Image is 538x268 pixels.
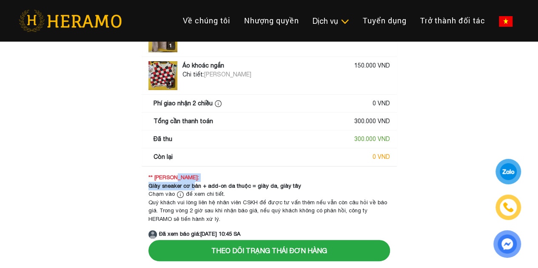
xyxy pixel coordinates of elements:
[159,231,240,237] strong: Đã xem báo giá: [DATE] 10:45 SA
[154,99,224,108] div: Phí giao nhận 2 chiều
[499,16,512,27] img: vn-flag.png
[340,17,349,26] img: subToggleIcon
[373,99,390,108] div: 0 VND
[237,11,306,30] a: Nhượng quyền
[413,11,492,30] a: Trở thành đối tác
[148,190,390,198] div: Chạm vào để xem chi tiết.
[504,203,513,212] img: phone-icon
[182,71,204,78] span: Chi tiết:
[166,41,175,50] div: 1
[176,11,237,30] a: Về chúng tôi
[373,152,390,161] div: 0 VND
[313,15,349,27] div: Dịch vụ
[354,61,390,70] div: 150.000 VND
[148,240,390,261] button: Theo dõi trạng thái đơn hàng
[204,71,251,78] span: [PERSON_NAME]
[182,61,224,70] div: Áo khoác ngắn
[148,198,390,223] div: Quý khách vui lòng liên hệ nhân viên CSKH để được tư vấn thêm nếu vẫn còn câu hỏi về báo giá. Tro...
[215,100,222,107] img: info
[354,117,390,126] div: 300.000 VND
[148,230,157,239] img: account
[497,196,520,219] a: phone-icon
[166,79,175,88] div: 1
[19,10,122,32] img: heramo-logo.png
[354,135,390,144] div: 300.000 VND
[148,183,301,189] strong: Giày sneaker cơ bản + add-on da thuộc = giày da, giày tây
[154,117,213,126] div: Tổng cần thanh toán
[356,11,413,30] a: Tuyển dụng
[148,61,177,90] img: logo
[148,174,199,181] strong: ** [PERSON_NAME]:
[154,135,172,144] div: Đã thu
[177,191,184,198] img: info
[154,152,173,161] div: Còn lại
